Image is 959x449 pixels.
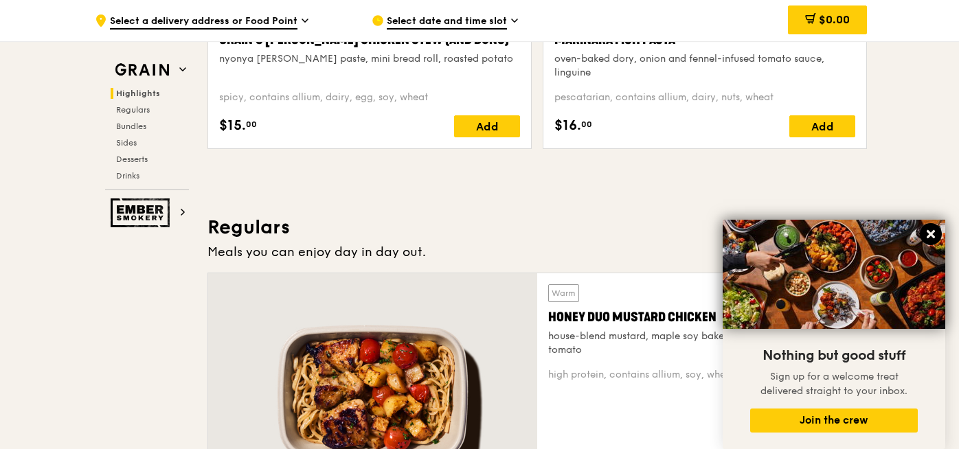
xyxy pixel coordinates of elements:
[116,122,146,131] span: Bundles
[548,284,579,302] div: Warm
[387,14,507,30] span: Select date and time slot
[219,115,246,136] span: $15.
[554,115,581,136] span: $16.
[219,91,520,104] div: spicy, contains allium, dairy, egg, soy, wheat
[819,13,850,26] span: $0.00
[116,105,150,115] span: Regulars
[554,52,855,80] div: oven-baked dory, onion and fennel-infused tomato sauce, linguine
[554,91,855,104] div: pescatarian, contains allium, dairy, nuts, wheat
[548,330,855,357] div: house-blend mustard, maple soy baked potato, linguine, cherry tomato
[207,215,867,240] h3: Regulars
[116,171,139,181] span: Drinks
[750,408,918,433] button: Join the crew
[548,308,855,327] div: Honey Duo Mustard Chicken
[111,198,174,227] img: Ember Smokery web logo
[789,115,855,137] div: Add
[219,52,520,66] div: nyonya [PERSON_NAME] paste, mini bread roll, roasted potato
[116,154,148,164] span: Desserts
[111,58,174,82] img: Grain web logo
[763,347,905,364] span: Nothing but good stuff
[548,368,855,382] div: high protein, contains allium, soy, wheat
[110,14,297,30] span: Select a delivery address or Food Point
[920,223,942,245] button: Close
[116,89,160,98] span: Highlights
[723,220,945,329] img: DSC07876-Edit02-Large.jpeg
[246,119,257,130] span: 00
[454,115,520,137] div: Add
[116,138,137,148] span: Sides
[207,242,867,262] div: Meals you can enjoy day in day out.
[581,119,592,130] span: 00
[760,371,907,397] span: Sign up for a welcome treat delivered straight to your inbox.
